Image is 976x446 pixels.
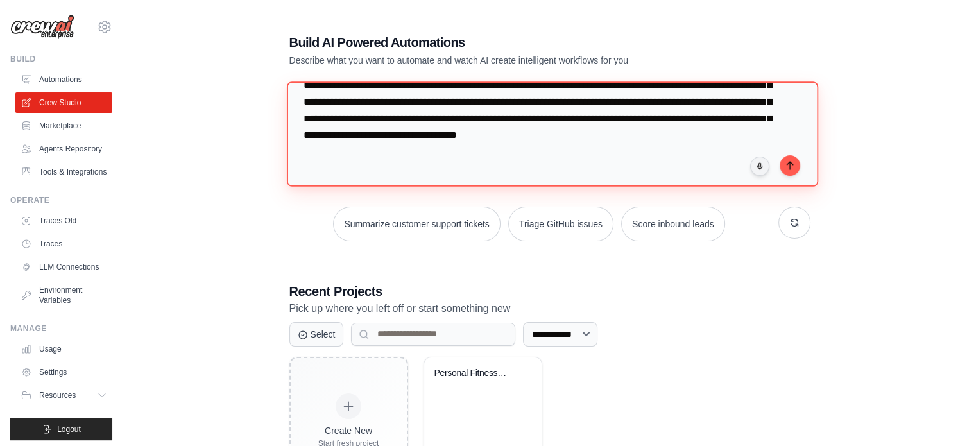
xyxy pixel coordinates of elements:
[289,300,810,317] p: Pick up where you left off or start something new
[15,257,112,277] a: LLM Connections
[318,424,379,437] div: Create New
[15,362,112,382] a: Settings
[15,280,112,311] a: Environment Variables
[289,33,721,51] h1: Build AI Powered Automations
[289,54,721,67] p: Describe what you want to automate and watch AI create intelligent workflows for you
[15,162,112,182] a: Tools & Integrations
[15,339,112,359] a: Usage
[57,424,81,434] span: Logout
[508,207,613,241] button: Triage GitHub issues
[15,139,112,159] a: Agents Repository
[333,207,500,241] button: Summarize customer support tickets
[289,282,810,300] h3: Recent Projects
[10,323,112,334] div: Manage
[750,157,769,176] button: Click to speak your automation idea
[15,69,112,90] a: Automations
[39,390,76,400] span: Resources
[912,384,976,446] div: Chatwidget
[912,384,976,446] iframe: Chat Widget
[15,385,112,406] button: Resources
[10,418,112,440] button: Logout
[15,116,112,136] a: Marketplace
[621,207,725,241] button: Score inbound leads
[15,210,112,231] a: Traces Old
[10,15,74,39] img: Logo
[434,368,512,379] div: Personal Fitness & Health Tracker
[10,54,112,64] div: Build
[15,92,112,113] a: Crew Studio
[289,322,344,347] button: Select
[10,195,112,205] div: Operate
[15,234,112,254] a: Traces
[778,207,810,239] button: Get new suggestions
